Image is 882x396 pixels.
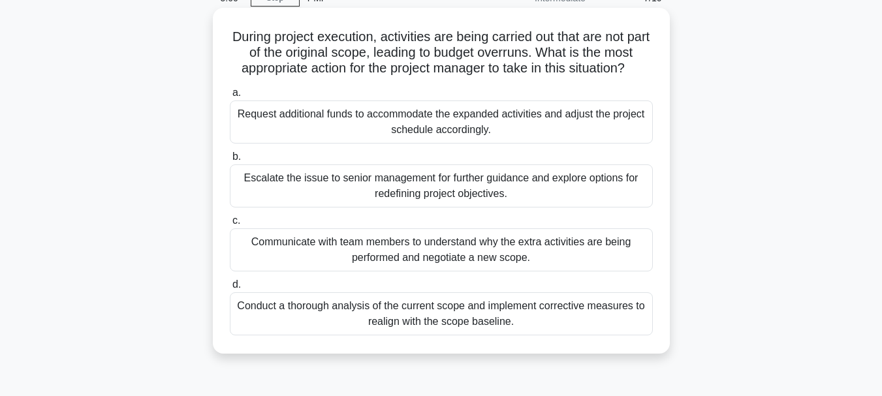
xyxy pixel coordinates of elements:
span: a. [232,87,241,98]
h5: During project execution, activities are being carried out that are not part of the original scop... [228,29,654,77]
div: Request additional funds to accommodate the expanded activities and adjust the project schedule a... [230,100,653,144]
span: b. [232,151,241,162]
span: d. [232,279,241,290]
div: Communicate with team members to understand why the extra activities are being performed and nego... [230,228,653,271]
div: Conduct a thorough analysis of the current scope and implement corrective measures to realign wit... [230,292,653,335]
div: Escalate the issue to senior management for further guidance and explore options for redefining p... [230,164,653,207]
span: c. [232,215,240,226]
